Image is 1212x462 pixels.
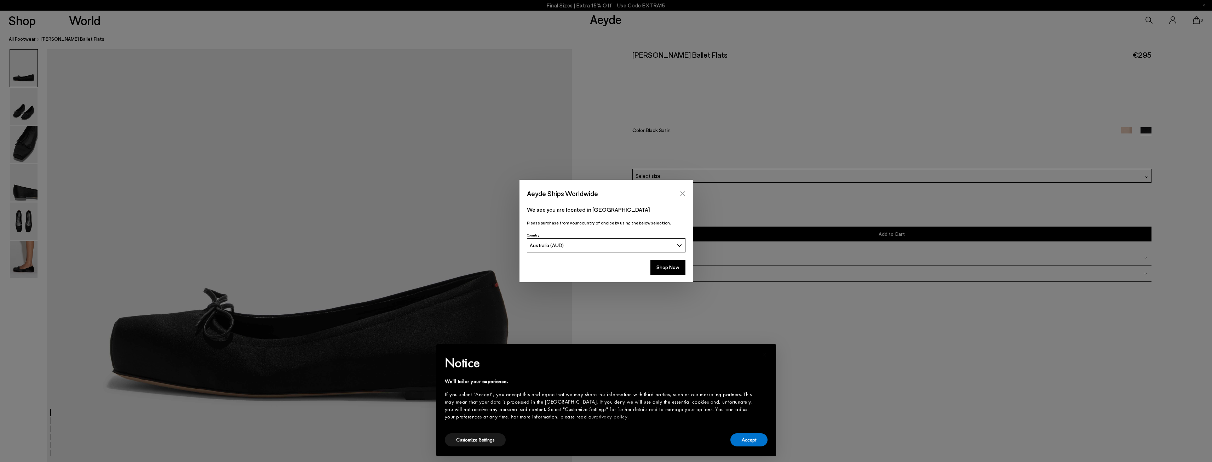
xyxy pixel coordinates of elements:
span: × [762,349,767,360]
div: If you select "Accept", you accept this and agree that we may share this information with third p... [445,391,756,421]
p: We see you are located in [GEOGRAPHIC_DATA] [527,205,685,214]
h2: Notice [445,354,756,372]
button: Close [677,188,688,199]
button: Customize Settings [445,433,506,446]
span: Aeyde Ships Worldwide [527,187,598,200]
button: Shop Now [650,260,685,275]
button: Accept [730,433,768,446]
div: We'll tailor your experience. [445,378,756,385]
p: Please purchase from your country of choice by using the below selection: [527,219,685,226]
button: Close this notice [756,346,773,363]
span: Country [527,233,539,237]
a: privacy policy [596,413,627,420]
span: Australia (AUD) [530,242,564,248]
